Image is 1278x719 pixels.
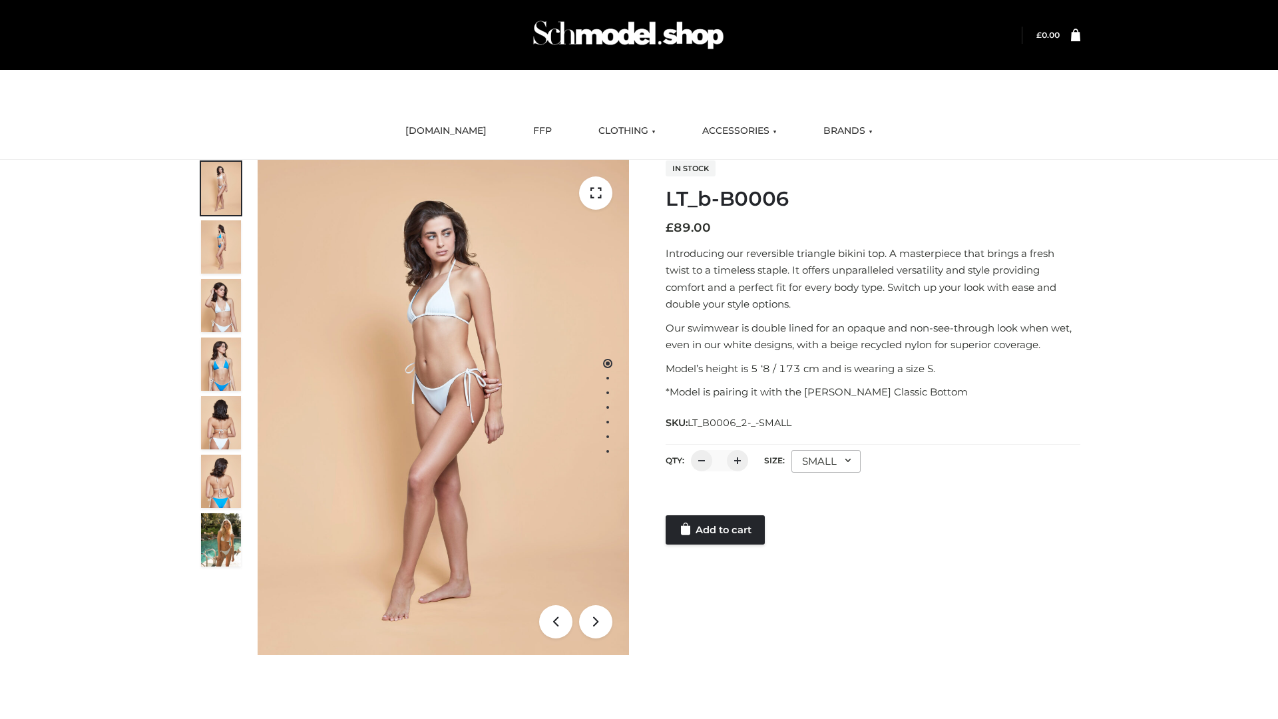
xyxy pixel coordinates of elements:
[523,117,562,146] a: FFP
[201,396,241,449] img: ArielClassicBikiniTop_CloudNine_AzureSky_OW114ECO_7-scaled.jpg
[258,160,629,655] img: ArielClassicBikiniTop_CloudNine_AzureSky_OW114ECO_1
[588,117,666,146] a: CLOTHING
[791,450,861,473] div: SMALL
[666,515,765,545] a: Add to cart
[666,160,716,176] span: In stock
[688,417,791,429] span: LT_B0006_2-_-SMALL
[201,220,241,274] img: ArielClassicBikiniTop_CloudNine_AzureSky_OW114ECO_2-scaled.jpg
[692,117,787,146] a: ACCESSORIES
[1036,30,1060,40] bdi: 0.00
[666,360,1080,377] p: Model’s height is 5 ‘8 / 173 cm and is wearing a size S.
[666,415,793,431] span: SKU:
[201,338,241,391] img: ArielClassicBikiniTop_CloudNine_AzureSky_OW114ECO_4-scaled.jpg
[201,455,241,508] img: ArielClassicBikiniTop_CloudNine_AzureSky_OW114ECO_8-scaled.jpg
[666,220,711,235] bdi: 89.00
[666,320,1080,354] p: Our swimwear is double lined for an opaque and non-see-through look when wet, even in our white d...
[1036,30,1060,40] a: £0.00
[529,9,728,61] img: Schmodel Admin 964
[666,187,1080,211] h1: LT_b-B0006
[764,455,785,465] label: Size:
[201,513,241,567] img: Arieltop_CloudNine_AzureSky2.jpg
[201,279,241,332] img: ArielClassicBikiniTop_CloudNine_AzureSky_OW114ECO_3-scaled.jpg
[1036,30,1042,40] span: £
[666,455,684,465] label: QTY:
[201,162,241,215] img: ArielClassicBikiniTop_CloudNine_AzureSky_OW114ECO_1-scaled.jpg
[666,245,1080,313] p: Introducing our reversible triangle bikini top. A masterpiece that brings a fresh twist to a time...
[666,383,1080,401] p: *Model is pairing it with the [PERSON_NAME] Classic Bottom
[666,220,674,235] span: £
[813,117,883,146] a: BRANDS
[395,117,497,146] a: [DOMAIN_NAME]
